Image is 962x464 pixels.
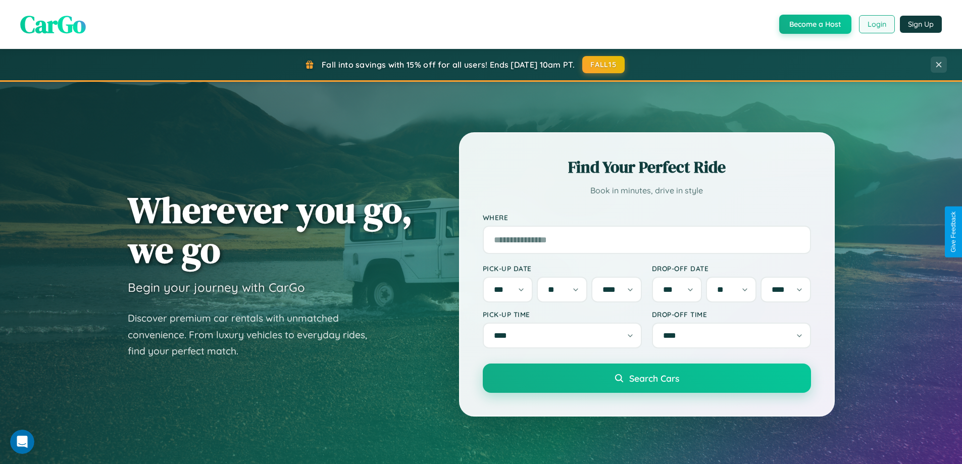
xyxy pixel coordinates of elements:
div: Give Feedback [950,212,957,252]
button: Search Cars [483,364,811,393]
button: FALL15 [582,56,625,73]
label: Pick-up Date [483,264,642,273]
label: Drop-off Date [652,264,811,273]
span: Search Cars [629,373,679,384]
p: Book in minutes, drive in style [483,183,811,198]
button: Become a Host [779,15,851,34]
button: Sign Up [900,16,942,33]
h1: Wherever you go, we go [128,190,413,270]
iframe: Intercom live chat [10,430,34,454]
h3: Begin your journey with CarGo [128,280,305,295]
button: Login [859,15,895,33]
p: Discover premium car rentals with unmatched convenience. From luxury vehicles to everyday rides, ... [128,310,380,359]
span: Fall into savings with 15% off for all users! Ends [DATE] 10am PT. [322,60,575,70]
span: CarGo [20,8,86,41]
label: Drop-off Time [652,310,811,319]
label: Where [483,213,811,222]
label: Pick-up Time [483,310,642,319]
h2: Find Your Perfect Ride [483,156,811,178]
